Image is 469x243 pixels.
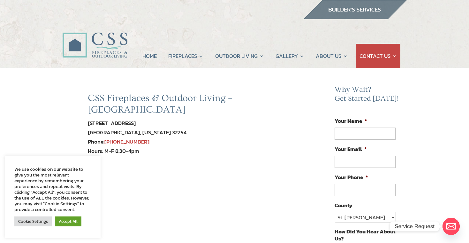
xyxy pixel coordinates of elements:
[335,174,368,181] label: Your Phone
[88,92,293,119] h2: CSS Fireplaces & Outdoor Living – [GEOGRAPHIC_DATA]
[62,15,127,61] img: CSS Fireplaces & Outdoor Living (Formerly Construction Solutions & Supply)- Jacksonville Ormond B...
[14,216,52,226] a: Cookie Settings
[168,44,203,68] a: FIREPLACES
[443,218,460,235] a: Email
[88,119,293,146] div: [STREET_ADDRESS] [GEOGRAPHIC_DATA], [US_STATE] 32254 Phone:
[303,13,407,21] a: builder services construction supply
[359,44,397,68] a: CONTACT US
[88,146,293,156] div: Hours: M-F 8:30-4pm
[335,145,367,153] label: Your Email
[335,85,400,106] h2: Why Wait? Get Started [DATE]!
[335,202,352,209] label: County
[335,228,395,242] label: How Did You Hear About Us?
[215,44,264,68] a: OUTDOOR LIVING
[276,44,304,68] a: GALLERY
[335,117,367,124] label: Your Name
[55,216,81,226] a: Accept All
[104,137,149,146] a: [PHONE_NUMBER]
[142,44,157,68] a: HOME
[14,166,91,212] div: We use cookies on our website to give you the most relevant experience by remembering your prefer...
[316,44,348,68] a: ABOUT US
